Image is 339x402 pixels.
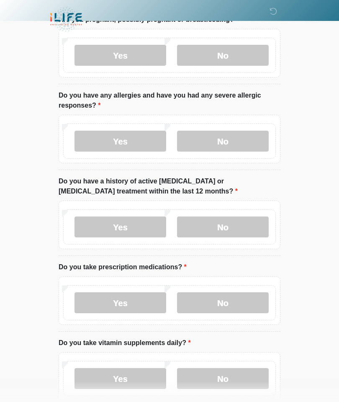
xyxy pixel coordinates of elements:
label: Yes [74,45,166,66]
img: iLIFE Anti-Aging Center Logo [50,6,82,33]
label: No [177,368,269,389]
label: Yes [74,216,166,237]
label: Yes [74,131,166,152]
label: Yes [74,292,166,313]
label: No [177,131,269,152]
label: Do you have any allergies and have you had any severe allergic responses? [59,90,280,111]
label: Do you take prescription medications? [59,262,187,272]
label: Do you have a history of active [MEDICAL_DATA] or [MEDICAL_DATA] treatment within the last 12 mon... [59,176,280,196]
label: No [177,216,269,237]
label: Do you take vitamin supplements daily? [59,338,191,348]
label: No [177,45,269,66]
label: No [177,292,269,313]
label: Yes [74,368,166,389]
